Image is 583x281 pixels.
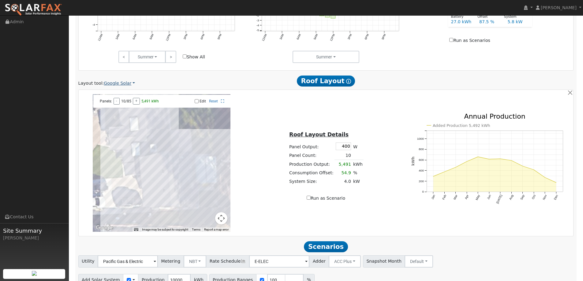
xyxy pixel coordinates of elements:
span: Metering [158,255,184,268]
text: 9AM [149,33,154,40]
label: Run as Scenarios [449,37,490,44]
text: [DATE] [496,194,503,204]
span: Rate Schedule [206,255,249,268]
button: Default [405,255,433,268]
button: - [114,98,120,105]
circle: onclick="" [499,158,502,160]
img: SolarFax [5,3,62,16]
text: Jun [487,194,492,200]
circle: onclick="" [454,166,457,168]
text: 600 [419,158,424,161]
td: W [352,141,364,151]
input: Show All [183,54,187,58]
button: Map camera controls [215,212,227,224]
circle: onclick="" [465,160,468,163]
text: -4 [256,24,259,27]
text: Nov [542,194,547,201]
text: -5 [256,28,259,32]
text: 12AM [97,33,103,41]
text: 6AM [132,33,137,40]
text: 3PM [183,33,188,40]
td: % [352,169,364,177]
a: Terms (opens in new tab) [192,228,200,231]
text: -2 [256,13,259,17]
button: Summer [293,51,360,63]
u: Roof Layout Details [289,131,349,138]
text: Mar [453,194,458,200]
text: 3AM [279,33,284,40]
a: Full Screen [221,99,224,103]
span: Image may be subject to copyright [142,228,188,231]
text: 12PM [329,33,336,41]
input: Run as Scenario [307,196,311,200]
text: Feb [442,194,447,201]
text: 400 [419,169,424,172]
text: 1000 [417,137,424,140]
td: 54.9 [334,169,352,177]
text: 3AM [115,33,120,40]
td: Consumption Offset: [288,169,335,177]
rect: onclick="" [331,6,335,18]
text: Jan [431,194,436,200]
a: Google Solar [104,80,135,87]
text: Sep [520,194,525,201]
span: Layout tool: [78,81,104,86]
button: ACC Plus [329,255,361,268]
text: -4 [92,23,95,26]
a: > [165,51,176,63]
circle: onclick="" [477,156,479,158]
circle: onclick="" [544,176,546,179]
text: 6AM [296,33,301,40]
td: 4.0 [334,177,352,186]
text: Aug [509,194,514,201]
div: Offset [474,14,501,20]
td: 10 [334,151,352,160]
span: 5,491 kWh [141,99,159,103]
td: kW [352,177,364,186]
span: Site Summary [3,227,65,235]
a: < [118,51,129,63]
div: 87.5 % [476,19,504,25]
input: Select a Utility [98,255,158,268]
circle: onclick="" [533,168,535,171]
span: Utility [78,255,98,268]
text: -3 [256,18,259,22]
rect: onclick="" [325,6,330,17]
a: Open this area in Google Maps (opens a new window) [94,224,114,232]
td: kWh [352,160,364,169]
button: + [133,98,140,105]
input: Run as Scenarios [449,38,453,42]
td: Panel Count: [288,151,335,160]
text: 9PM [381,33,387,40]
td: System Size: [288,177,335,186]
span: Panels: [100,99,112,103]
text: Annual Production [464,113,525,120]
div: 5.8 kW [504,19,533,25]
button: NBT [184,255,207,268]
rect: onclick="" [320,6,324,16]
text: Apr [464,194,469,200]
span: [PERSON_NAME] [541,5,577,10]
text: 9AM [313,33,318,40]
text: 12PM [165,33,171,41]
label: Edit [200,99,206,103]
text: 9PM [217,33,222,40]
text: Added Production 5,492 kWh [433,123,490,128]
circle: onclick="" [443,171,446,173]
span: Roof Layout [297,76,355,87]
input: Select a Rate Schedule [249,255,309,268]
button: Keyboard shortcuts [134,227,138,232]
circle: onclick="" [432,175,435,178]
span: Adder [309,255,329,268]
div: System [501,14,527,20]
circle: onclick="" [510,159,513,162]
text: May [475,194,480,201]
text: 800 [419,148,424,151]
text: kWh [411,157,415,166]
img: Google [94,224,114,232]
img: retrieve [32,271,37,276]
td: Panel Output: [288,141,335,151]
text: 3PM [347,33,353,40]
text: 0 [422,190,424,194]
label: Show All [183,54,205,60]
